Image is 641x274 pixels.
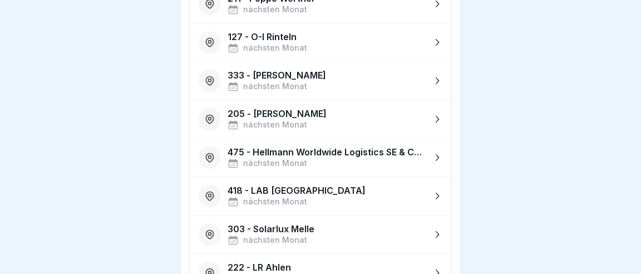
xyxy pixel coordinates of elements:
[228,147,425,158] p: 475 - Hellmann Worldwide Logistics SE & Co. KG
[243,5,307,14] p: nächsten Monat
[228,224,314,234] p: 303 - Solarlux Melle
[228,109,327,119] p: 205 - [PERSON_NAME]
[243,120,307,130] p: nächsten Monat
[243,159,307,168] p: nächsten Monat
[243,197,307,207] p: nächsten Monat
[228,70,326,81] p: 333 - [PERSON_NAME]
[228,262,291,273] p: 222 - LR Ahlen
[228,32,297,42] p: 127 - O-I Rinteln
[243,82,307,91] p: nächsten Monat
[243,43,307,53] p: nächsten Monat
[243,236,307,245] p: nächsten Monat
[228,185,366,196] p: 418 - LAB [GEOGRAPHIC_DATA]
